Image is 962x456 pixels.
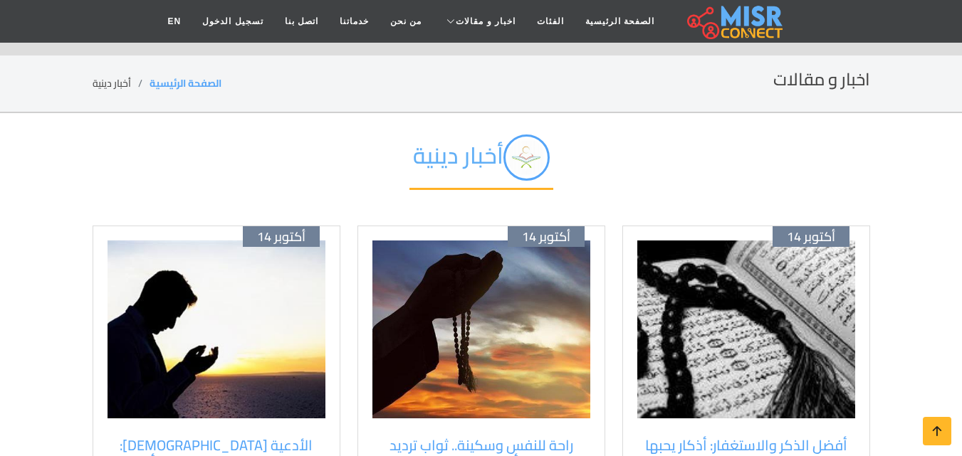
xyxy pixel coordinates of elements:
span: أكتوبر 14 [522,229,570,245]
span: أكتوبر 14 [257,229,305,245]
a: الفئات [526,8,575,35]
a: اخبار و مقالات [432,8,526,35]
span: أكتوبر 14 [787,229,835,245]
a: الصفحة الرئيسية [575,8,665,35]
a: خدماتنا [329,8,380,35]
img: o1WoG8OWiLuXrr5Ldbqk.jpg [503,134,550,181]
img: القرآن الكريم والأدعية: نور وطمأنينة للمؤمن [108,240,325,418]
a: اتصل بنا [274,8,329,35]
a: من نحن [380,8,432,35]
li: أخبار دينية [93,76,150,91]
h2: أخبار دينية [409,134,553,190]
a: EN [157,8,192,35]
h2: اخبار و مقالات [773,70,870,90]
a: الصفحة الرئيسية [150,74,221,92]
span: اخبار و مقالات [456,15,516,28]
a: تسجيل الدخول [192,8,273,35]
img: main.misr_connect [687,4,783,39]
img: التسبيح والاستغفار للراحة الروحية ورفع الدرجات [637,240,855,418]
img: شخص يردد أذكار المساء في هدوء وسكينة [372,240,590,418]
